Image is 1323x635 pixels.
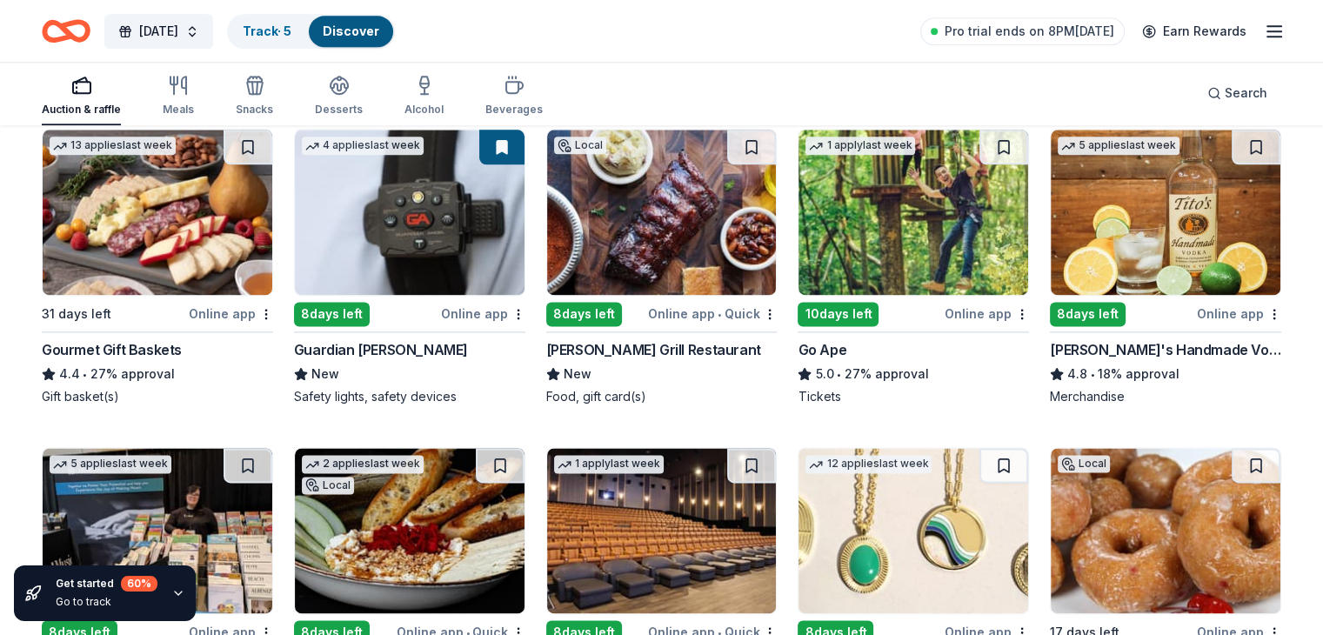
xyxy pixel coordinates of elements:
[43,448,272,613] img: Image for Alfred Music
[798,130,1028,295] img: Image for Go Ape
[547,448,777,613] img: Image for Emagine Entertainment
[805,455,932,473] div: 12 applies last week
[546,302,622,326] div: 8 days left
[1193,76,1281,110] button: Search
[1050,302,1126,326] div: 8 days left
[1067,364,1087,384] span: 4.8
[43,130,272,295] img: Image for Gourmet Gift Baskets
[441,303,525,324] div: Online app
[50,455,171,473] div: 5 applies last week
[163,103,194,117] div: Meals
[236,103,273,117] div: Snacks
[56,576,157,592] div: Get started
[42,10,90,51] a: Home
[56,595,157,609] div: Go to track
[485,68,543,125] button: Beverages
[295,130,525,295] img: Image for Guardian Angel Device
[315,68,363,125] button: Desserts
[945,303,1029,324] div: Online app
[485,103,543,117] div: Beverages
[139,21,178,42] span: [DATE]
[1132,16,1257,47] a: Earn Rewards
[1050,388,1281,405] div: Merchandise
[798,302,879,326] div: 10 days left
[1058,455,1110,472] div: Local
[920,17,1125,45] a: Pro trial ends on 8PM[DATE]
[227,14,395,49] button: Track· 5Discover
[798,388,1029,405] div: Tickets
[1091,367,1095,381] span: •
[104,14,213,49] button: [DATE]
[42,388,273,405] div: Gift basket(s)
[294,339,468,360] div: Guardian [PERSON_NAME]
[42,129,273,405] a: Image for Gourmet Gift Baskets13 applieslast week31 days leftOnline appGourmet Gift Baskets4.4•27...
[546,129,778,405] a: Image for Weber Grill RestaurantLocal8days leftOnline app•Quick[PERSON_NAME] Grill RestaurantNewF...
[564,364,591,384] span: New
[42,304,111,324] div: 31 days left
[83,367,87,381] span: •
[718,307,721,321] span: •
[294,129,525,405] a: Image for Guardian Angel Device4 applieslast week8days leftOnline appGuardian [PERSON_NAME]NewSaf...
[798,339,846,360] div: Go Ape
[302,137,424,155] div: 4 applies last week
[121,576,157,592] div: 60 %
[236,68,273,125] button: Snacks
[1050,129,1281,405] a: Image for Tito's Handmade Vodka5 applieslast week8days leftOnline app[PERSON_NAME]'s Handmade Vod...
[315,103,363,117] div: Desserts
[798,129,1029,405] a: Image for Go Ape1 applylast week10days leftOnline appGo Ape5.0•27% approvalTickets
[163,68,194,125] button: Meals
[805,137,915,155] div: 1 apply last week
[42,68,121,125] button: Auction & raffle
[294,388,525,405] div: Safety lights, safety devices
[554,455,664,473] div: 1 apply last week
[42,364,273,384] div: 27% approval
[1197,303,1281,324] div: Online app
[311,364,339,384] span: New
[404,68,444,125] button: Alcohol
[547,130,777,295] img: Image for Weber Grill Restaurant
[1225,83,1267,104] span: Search
[1050,339,1281,360] div: [PERSON_NAME]'s Handmade Vodka
[243,23,291,38] a: Track· 5
[294,302,370,326] div: 8 days left
[798,448,1028,613] img: Image for gorjana
[945,21,1114,42] span: Pro trial ends on 8PM[DATE]
[648,303,777,324] div: Online app Quick
[295,448,525,613] img: Image for Spice Hospitality Group
[546,339,761,360] div: [PERSON_NAME] Grill Restaurant
[798,364,1029,384] div: 27% approval
[546,388,778,405] div: Food, gift card(s)
[323,23,379,38] a: Discover
[42,103,121,117] div: Auction & raffle
[815,364,833,384] span: 5.0
[404,103,444,117] div: Alcohol
[1058,137,1179,155] div: 5 applies last week
[302,477,354,494] div: Local
[1051,130,1280,295] img: Image for Tito's Handmade Vodka
[1051,448,1280,613] img: Image for Donut Bank
[42,339,182,360] div: Gourmet Gift Baskets
[302,455,424,473] div: 2 applies last week
[189,303,273,324] div: Online app
[59,364,80,384] span: 4.4
[1050,364,1281,384] div: 18% approval
[50,137,176,155] div: 13 applies last week
[554,137,606,154] div: Local
[837,367,841,381] span: •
